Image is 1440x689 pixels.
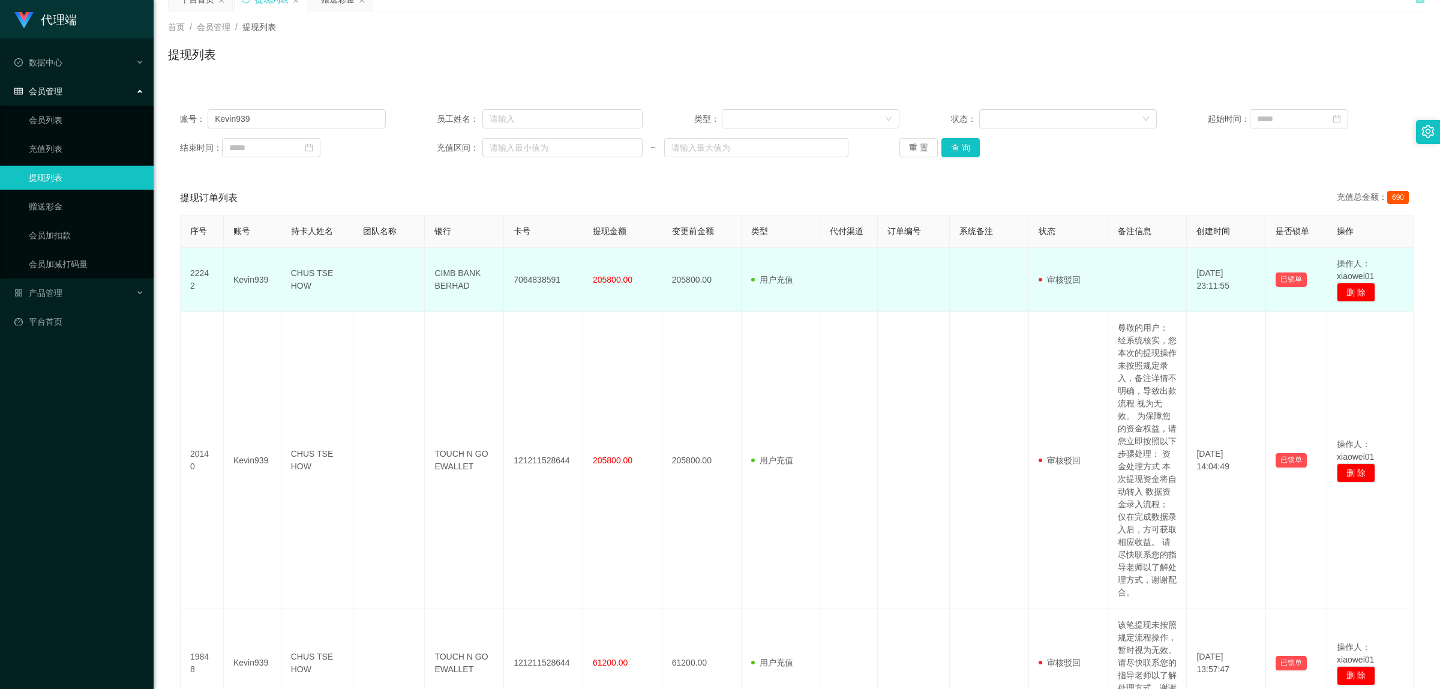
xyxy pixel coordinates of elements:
i: 图标: down [1142,115,1150,124]
button: 删 除 [1337,463,1375,483]
span: 数据中心 [14,58,62,67]
span: 提现订单列表 [180,191,238,205]
td: 205800.00 [662,312,742,609]
td: 121211528644 [504,312,583,609]
td: 7064838591 [504,248,583,312]
span: 会员管理 [14,86,62,96]
span: 操作人：xiaowei01 [1337,439,1374,462]
input: 请输入最小值为 [482,138,643,157]
span: 创建时间 [1196,226,1230,236]
button: 删 除 [1337,283,1375,302]
span: 类型 [751,226,768,236]
span: 操作 [1337,226,1354,236]
span: 序号 [190,226,207,236]
span: 首页 [168,22,185,32]
span: / [235,22,238,32]
span: 团队名称 [363,226,397,236]
td: 尊敬的用户： 经系统核实，您本次的提现操作未按照规定录入，备注详情不明确，导致出款流程 视为无效。 为保障您的资金权益，请您立即按照以下步骤处理： 资金处理方式 本次提现资金将自动转入 数据资金... [1108,312,1187,609]
td: Kevin939 [224,312,281,609]
a: 会员加减打码量 [29,252,144,276]
span: 结束时间： [180,142,222,154]
i: 图标: check-circle-o [14,58,23,67]
button: 查 询 [941,138,980,157]
span: 用户充值 [751,275,793,284]
span: 205800.00 [593,275,632,284]
span: 产品管理 [14,288,62,298]
span: 备注信息 [1118,226,1151,236]
button: 已锁单 [1276,453,1307,468]
span: 员工姓名： [437,113,482,125]
span: 持卡人姓名 [291,226,333,236]
h1: 代理端 [41,1,77,39]
td: CHUS TSE HOW [281,248,353,312]
span: 银行 [434,226,451,236]
span: 会员管理 [197,22,230,32]
span: 状态 [1039,226,1055,236]
input: 请输入 [482,109,643,128]
span: 账号 [233,226,250,236]
span: 系统备注 [959,226,993,236]
span: 代付渠道 [830,226,863,236]
a: 充值列表 [29,137,144,161]
span: ~ [643,142,664,154]
td: [DATE] 14:04:49 [1187,312,1266,609]
td: TOUCH N GO EWALLET [425,312,504,609]
span: 是否锁单 [1276,226,1309,236]
td: 20140 [181,312,224,609]
span: 提现列表 [242,22,276,32]
h1: 提现列表 [168,46,216,64]
span: 操作人：xiaowei01 [1337,259,1374,281]
span: 充值区间： [437,142,482,154]
span: 审核驳回 [1039,658,1081,667]
td: CIMB BANK BERHAD [425,248,504,312]
span: 审核驳回 [1039,456,1081,465]
span: 类型： [694,113,722,125]
a: 提现列表 [29,166,144,190]
span: 用户充值 [751,456,793,465]
i: 图标: calendar [1333,115,1341,123]
button: 删 除 [1337,666,1375,685]
span: 690 [1387,191,1409,204]
input: 请输入 [208,109,385,128]
td: 22242 [181,248,224,312]
span: 卡号 [514,226,530,236]
span: 账号： [180,113,208,125]
input: 请输入最大值为 [664,138,848,157]
i: 图标: appstore-o [14,289,23,297]
i: 图标: setting [1421,125,1435,138]
td: Kevin939 [224,248,281,312]
button: 已锁单 [1276,656,1307,670]
span: / [190,22,192,32]
span: 起始时间： [1208,113,1250,125]
a: 图标: dashboard平台首页 [14,310,144,334]
i: 图标: down [885,115,892,124]
a: 会员列表 [29,108,144,132]
i: 图标: calendar [305,143,313,152]
td: CHUS TSE HOW [281,312,353,609]
span: 审核驳回 [1039,275,1081,284]
span: 操作人：xiaowei01 [1337,642,1374,664]
button: 已锁单 [1276,272,1307,287]
span: 状态： [951,113,979,125]
td: 205800.00 [662,248,742,312]
span: 变更前金额 [672,226,714,236]
span: 订单编号 [887,226,921,236]
span: 提现金额 [593,226,626,236]
a: 赠送彩金 [29,194,144,218]
button: 重 置 [899,138,938,157]
i: 图标: table [14,87,23,95]
td: [DATE] 23:11:55 [1187,248,1266,312]
a: 会员加扣款 [29,223,144,247]
div: 充值总金额： [1337,191,1414,205]
span: 205800.00 [593,456,632,465]
a: 代理端 [14,14,77,24]
span: 用户充值 [751,658,793,667]
img: logo.9652507e.png [14,12,34,29]
span: 61200.00 [593,658,628,667]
